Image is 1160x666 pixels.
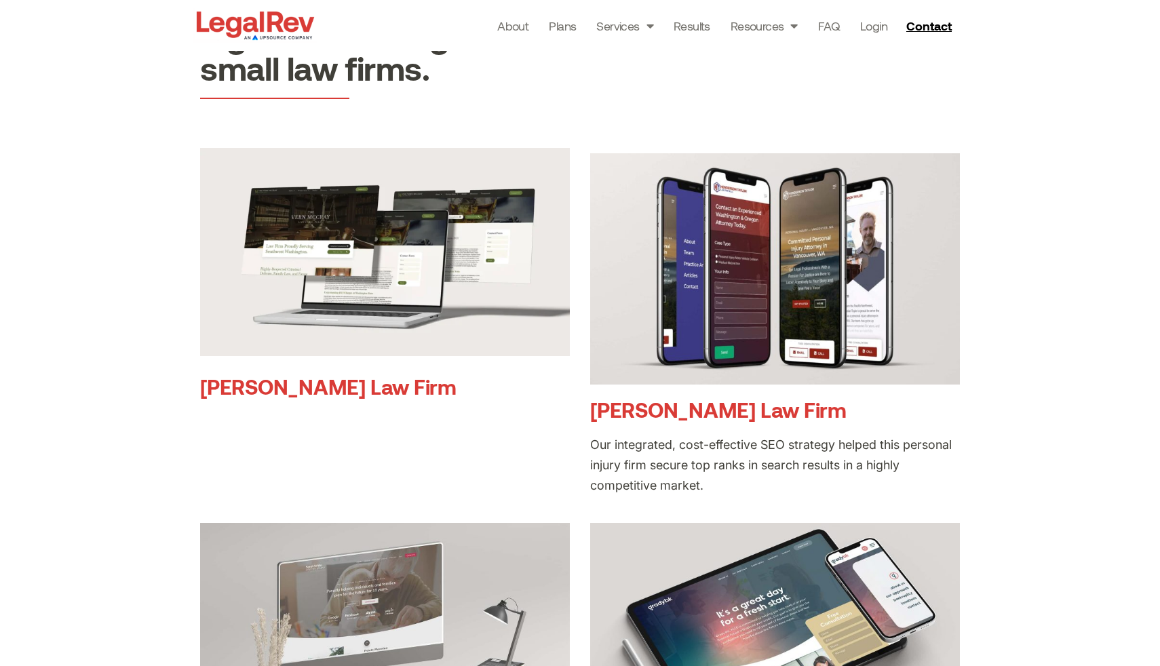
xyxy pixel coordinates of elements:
a: Resources [731,16,798,35]
nav: Menu [497,16,887,35]
span: Contact [906,20,952,32]
a: Services [596,16,653,35]
a: [PERSON_NAME] Law Firm [200,374,457,399]
a: [PERSON_NAME] Law Firm [590,397,847,422]
div: Our integrated, cost-effective SEO strategy helped this personal injury firm secure top ranks in ... [590,435,960,496]
img: Conversion-Optimized Injury Law Website [590,153,960,385]
a: Results [674,16,710,35]
a: About [497,16,528,35]
a: Login [860,16,887,35]
a: FAQ [818,16,840,35]
a: Plans [549,16,576,35]
a: Contact [901,15,961,37]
